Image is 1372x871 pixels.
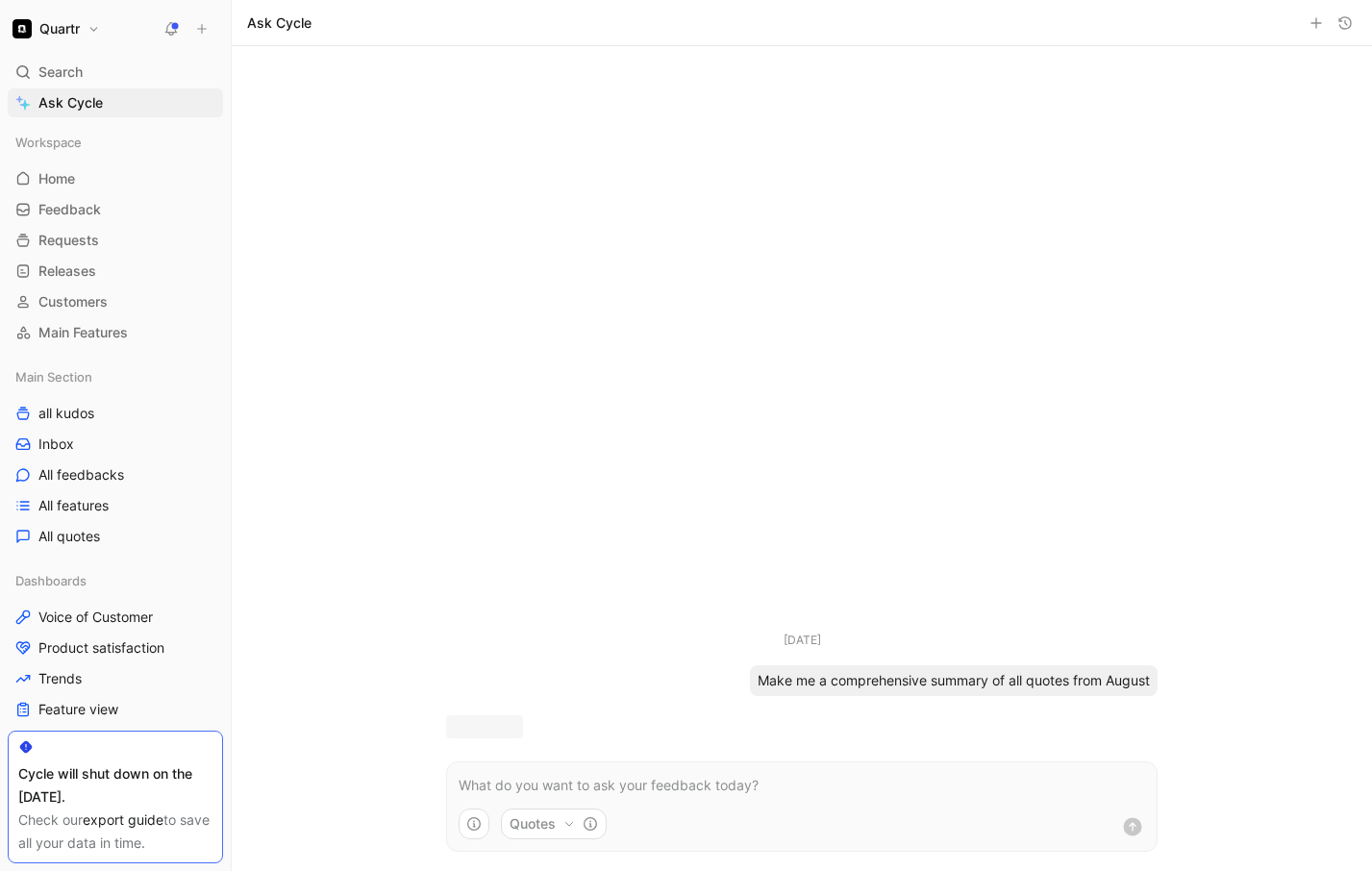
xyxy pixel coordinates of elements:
[38,700,118,719] span: Feature view
[39,20,80,37] h1: Quartr
[8,58,223,87] div: Search
[12,19,32,38] img: Quartr
[8,522,223,551] a: All quotes
[18,809,212,855] div: Check our to save all your data in time.
[38,638,164,658] span: Product satisfaction
[8,88,223,117] a: Ask Cycle
[8,566,223,755] div: DashboardsVoice of CustomerProduct satisfactionTrendsFeature viewCustomer view
[38,527,100,546] span: All quotes
[8,634,223,662] a: Product satisfaction
[38,231,99,250] span: Requests
[8,128,223,157] div: Workspace
[8,664,223,693] a: Trends
[38,404,94,423] span: all kudos
[38,323,128,342] span: Main Features
[18,762,212,809] div: Cycle will shut down on the [DATE].
[8,164,223,193] a: Home
[8,726,223,755] a: Customer view
[38,292,108,311] span: Customers
[38,261,96,281] span: Releases
[38,435,74,454] span: Inbox
[8,399,223,428] a: all kudos
[8,195,223,224] a: Feedback
[8,362,223,551] div: Main Sectionall kudosInboxAll feedbacksAll featuresAll quotes
[8,695,223,724] a: Feature view
[38,61,83,84] span: Search
[8,362,223,391] div: Main Section
[15,367,92,386] span: Main Section
[8,430,223,459] a: Inbox
[8,491,223,520] a: All features
[83,811,163,828] a: export guide
[38,91,103,114] span: Ask Cycle
[38,465,124,485] span: All feedbacks
[15,571,87,590] span: Dashboards
[38,608,153,627] span: Voice of Customer
[8,15,105,42] button: QuartrQuartr
[8,603,223,632] a: Voice of Customer
[8,318,223,347] a: Main Features
[38,669,82,688] span: Trends
[38,496,109,515] span: All features
[8,257,223,286] a: Releases
[247,13,312,33] h1: Ask Cycle
[8,460,223,489] a: All feedbacks
[8,287,223,316] a: Customers
[15,133,82,152] span: Workspace
[38,200,101,219] span: Feedback
[8,226,223,255] a: Requests
[38,169,75,188] span: Home
[784,631,821,650] div: [DATE]
[501,809,607,839] button: Quotes
[750,665,1158,696] div: Make me a comprehensive summary of all quotes from August
[8,566,223,595] div: Dashboards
